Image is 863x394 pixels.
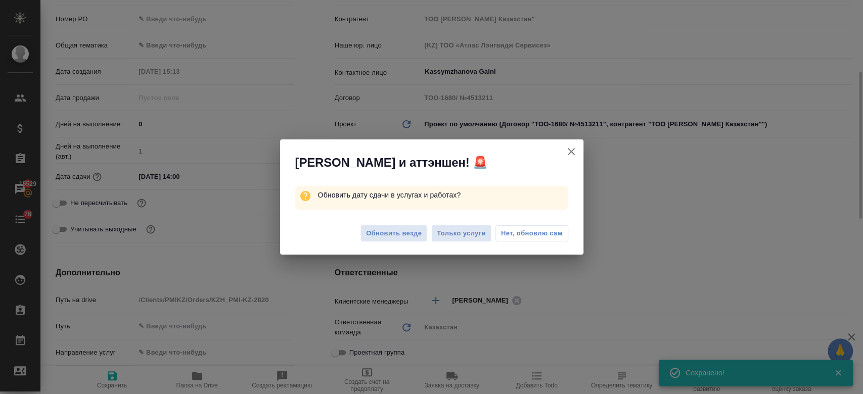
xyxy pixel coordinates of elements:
[501,228,563,238] span: Нет, обновлю сам
[431,225,491,242] button: Только услуги
[360,225,427,242] button: Обновить везде
[495,225,568,241] button: Нет, обновлю сам
[295,155,488,171] span: [PERSON_NAME] и аттэншен! 🚨
[437,228,486,239] span: Только услуги
[366,228,422,239] span: Обновить везде
[317,186,568,204] p: Обновить дату сдачи в услугах и работах?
